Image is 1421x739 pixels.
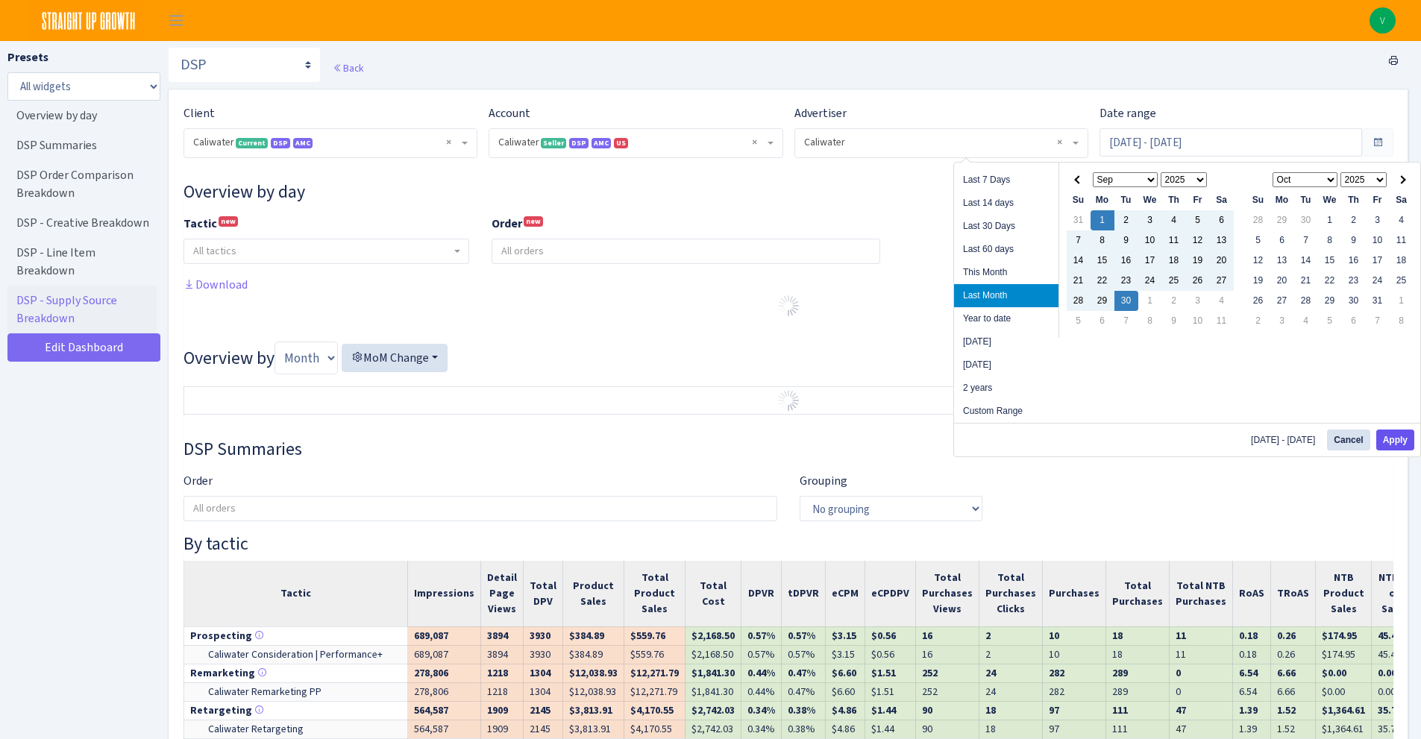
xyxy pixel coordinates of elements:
td: 0.00% [1372,682,1417,701]
b: 47 [1176,703,1186,717]
b: 0.26 [1277,629,1296,643]
a: Edit Dashboard [7,333,160,362]
td: 29 [1318,291,1342,311]
td: 6 [1270,230,1294,251]
th: eCPM [826,561,865,627]
th: Fr [1186,190,1210,210]
td: 5 [1318,311,1342,331]
td: 29 [1270,210,1294,230]
label: Order [183,472,213,490]
td: 97 [1043,720,1106,738]
th: Sa [1210,190,1234,210]
th: We [1138,190,1162,210]
label: Grouping [800,472,847,490]
a: Back [333,61,363,75]
td: 15 [1318,251,1342,271]
span: Caliwater [795,129,1088,157]
td: 16 [1342,251,1366,271]
td: 25 [1162,271,1186,291]
b: $6.60 [832,666,856,680]
li: Last 14 days [954,192,1058,215]
td: 22 [1318,271,1342,291]
b: 16 [922,629,932,643]
td: 9 [1114,230,1138,251]
th: Total Purchases Clicks [979,561,1043,627]
b: 0.34% [747,703,775,717]
b: 3930 [530,629,550,643]
th: Su [1246,190,1270,210]
td: 14 [1067,251,1091,271]
b: 0.18 [1239,629,1258,643]
td: 6 [1091,311,1114,331]
span: DSP [569,138,589,148]
td: 11 [1210,311,1234,331]
button: Cancel [1327,430,1370,450]
td: 0.34% [741,720,782,738]
td: $384.89 [563,645,624,664]
b: 1218 [487,666,508,680]
td: 14 [1294,251,1318,271]
td: 7 [1067,230,1091,251]
td: 5 [1186,210,1210,230]
span: Caliwater <span class="badge badge-success">Seller</span><span class="badge badge-primary">DSP</s... [489,129,782,157]
span: Remove all items [752,135,757,150]
td: 1 [1138,291,1162,311]
b: $12,038.93 [569,666,618,680]
td: 4 [1162,210,1186,230]
td: 2 [1114,210,1138,230]
b: 1.39 [1239,703,1258,717]
b: 0.57% [747,629,775,643]
b: $1,364.61 [1322,703,1365,717]
td: 20 [1270,271,1294,291]
td: 0.44% [741,682,782,701]
b: $384.89 [569,629,604,643]
td: 0.18 [1233,645,1271,664]
td: 17 [1138,251,1162,271]
td: 18 [979,720,1043,738]
th: Th [1162,190,1186,210]
td: 30 [1294,210,1318,230]
td: 1218 [481,682,524,701]
b: 252 [922,666,938,680]
th: NTB Product Sales [1316,561,1372,627]
td: 689,087 [408,645,481,664]
td: $12,038.93 [563,682,624,701]
b: $1,841.30 [691,666,735,680]
td: Caliwater Retargeting [184,720,408,738]
td: 19 [1246,271,1270,291]
li: Last 60 days [954,238,1058,261]
b: 18 [985,703,996,717]
b: 24 [985,666,996,680]
b: 11 [1176,629,1186,643]
td: 16 [916,645,979,664]
th: Total Product Sales [624,561,686,627]
td: 24 [1366,271,1390,291]
td: 10 [1138,230,1162,251]
span: Caliwater <span class="badge badge-success">Current</span><span class="badge badge-primary">DSP</... [193,135,459,150]
b: 18 [1112,629,1123,643]
b: 0.44% [747,666,775,680]
img: Preloader [777,294,800,318]
th: RoAS [1233,561,1271,627]
td: 23 [1342,271,1366,291]
img: Preloader [777,389,800,412]
td: 28 [1067,291,1091,311]
label: Account [489,104,530,122]
th: tDPVR [782,561,826,627]
td: 3 [1138,210,1162,230]
td: 47 [1170,720,1233,738]
td: 6 [1342,311,1366,331]
h4: By tactic [183,533,1393,555]
button: MoM Change [342,344,448,372]
td: 27 [1210,271,1234,291]
li: This Month [954,261,1058,284]
td: 0.57% [782,645,826,664]
td: $2,742.03 [686,720,741,738]
li: Custom Range [954,400,1058,423]
th: TRoAS [1271,561,1316,627]
td: 45.45% [1372,645,1417,664]
b: $2,168.50 [691,629,735,643]
td: 8 [1318,230,1342,251]
td: 27 [1270,291,1294,311]
td: $1,841.30 [686,682,741,701]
